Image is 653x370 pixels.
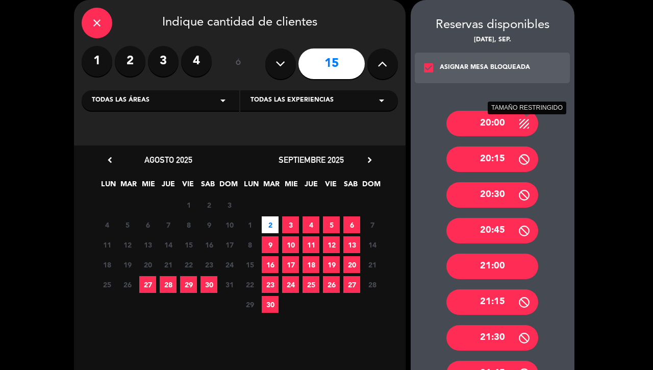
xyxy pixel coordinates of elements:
[343,256,360,273] span: 20
[446,111,538,136] div: 20:00
[91,17,103,29] i: close
[139,216,156,233] span: 6
[303,216,319,233] span: 4
[144,155,192,165] span: agosto 2025
[105,155,115,165] i: chevron_left
[160,178,177,195] span: JUE
[282,256,299,273] span: 17
[98,216,115,233] span: 4
[119,256,136,273] span: 19
[160,256,177,273] span: 21
[181,46,212,77] label: 4
[100,178,117,195] span: LUN
[180,236,197,253] span: 15
[364,236,381,253] span: 14
[362,178,379,195] span: DOM
[139,276,156,293] span: 27
[241,236,258,253] span: 8
[219,178,236,195] span: DOM
[98,256,115,273] span: 18
[250,95,334,106] span: Todas las experiencias
[364,216,381,233] span: 7
[221,256,238,273] span: 24
[303,276,319,293] span: 25
[148,46,179,77] label: 3
[446,182,538,208] div: 20:30
[180,178,196,195] span: VIE
[411,35,574,45] div: [DATE], sep.
[160,276,177,293] span: 28
[323,216,340,233] span: 5
[200,196,217,213] span: 2
[343,276,360,293] span: 27
[343,236,360,253] span: 13
[263,178,280,195] span: MAR
[282,236,299,253] span: 10
[119,216,136,233] span: 5
[282,216,299,233] span: 3
[98,276,115,293] span: 25
[303,178,319,195] span: JUE
[222,46,255,82] div: ó
[115,46,145,77] label: 2
[283,178,299,195] span: MIE
[180,256,197,273] span: 22
[140,178,157,195] span: MIE
[119,236,136,253] span: 12
[262,276,279,293] span: 23
[323,276,340,293] span: 26
[279,155,344,165] span: septiembre 2025
[343,216,360,233] span: 6
[488,101,566,114] div: TAMAÑO RESTRINGIDO
[375,94,388,107] i: arrow_drop_down
[262,256,279,273] span: 16
[82,46,112,77] label: 1
[180,276,197,293] span: 29
[98,236,115,253] span: 11
[200,256,217,273] span: 23
[180,196,197,213] span: 1
[199,178,216,195] span: SAB
[262,296,279,313] span: 30
[243,178,260,195] span: LUN
[364,276,381,293] span: 28
[446,146,538,172] div: 20:15
[241,256,258,273] span: 15
[221,216,238,233] span: 10
[119,276,136,293] span: 26
[221,196,238,213] span: 3
[364,256,381,273] span: 21
[282,276,299,293] span: 24
[82,8,398,38] div: Indique cantidad de clientes
[241,276,258,293] span: 22
[323,236,340,253] span: 12
[200,236,217,253] span: 16
[411,15,574,35] div: Reservas disponibles
[139,256,156,273] span: 20
[342,178,359,195] span: SAB
[422,62,435,74] i: check_box
[180,216,197,233] span: 8
[364,155,375,165] i: chevron_right
[160,216,177,233] span: 7
[221,236,238,253] span: 17
[446,289,538,315] div: 21:15
[160,236,177,253] span: 14
[139,236,156,253] span: 13
[221,276,238,293] span: 31
[322,178,339,195] span: VIE
[303,236,319,253] span: 11
[446,254,538,279] div: 21:00
[92,95,149,106] span: Todas las áreas
[323,256,340,273] span: 19
[217,94,229,107] i: arrow_drop_down
[262,216,279,233] span: 2
[446,325,538,351] div: 21:30
[241,216,258,233] span: 1
[440,63,530,73] div: ASIGNAR MESA BLOQUEADA
[241,296,258,313] span: 29
[303,256,319,273] span: 18
[262,236,279,253] span: 9
[120,178,137,195] span: MAR
[446,218,538,243] div: 20:45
